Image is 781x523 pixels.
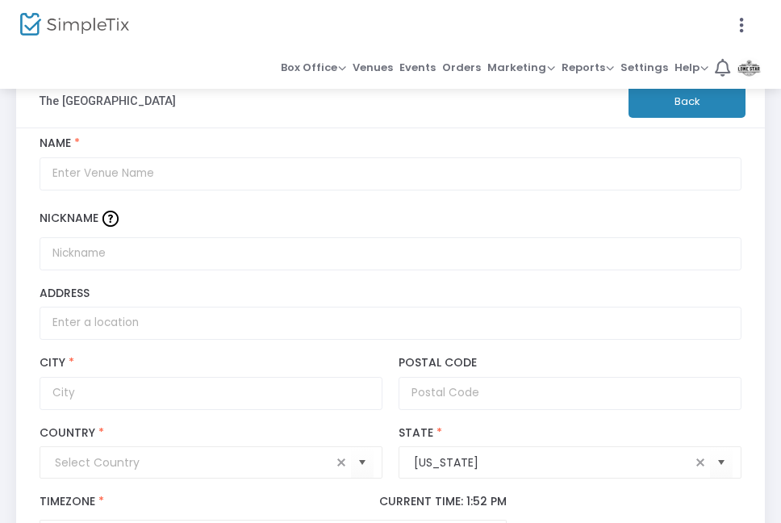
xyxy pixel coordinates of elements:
[40,237,742,270] input: Nickname
[399,356,742,370] label: Postal Code
[351,446,374,479] button: Select
[399,377,742,410] input: Postal Code
[691,453,710,472] span: clear
[487,60,555,75] span: Marketing
[442,48,481,89] a: Orders
[620,48,668,89] a: Settings
[55,454,332,471] input: Select Country
[620,56,668,79] span: Settings
[40,207,742,231] label: Nickname
[674,60,708,75] span: Help
[40,377,383,410] input: City
[40,426,383,441] label: Country
[40,495,507,520] label: Timezone
[399,56,436,79] span: Events
[281,48,346,89] a: Box Office
[399,426,742,441] label: State
[414,454,691,471] input: Select State
[40,287,742,301] label: Address
[629,85,745,118] button: Back
[442,56,481,79] span: Orders
[281,60,346,75] span: Box Office
[40,356,383,370] label: City
[562,48,614,89] a: Reports
[102,211,119,227] img: question-mark
[40,94,176,108] h3: The [GEOGRAPHIC_DATA]
[487,48,555,89] a: Marketing
[710,446,733,479] button: Select
[674,48,708,89] a: Help
[353,48,393,89] a: Venues
[332,453,351,472] span: clear
[40,307,742,340] input: Enter a location
[399,48,436,89] a: Events
[353,56,393,79] span: Venues
[379,495,507,509] p: Current Time: 1:52 PM
[40,136,742,151] label: Name
[40,157,742,190] input: Enter Venue Name
[562,60,614,75] span: Reports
